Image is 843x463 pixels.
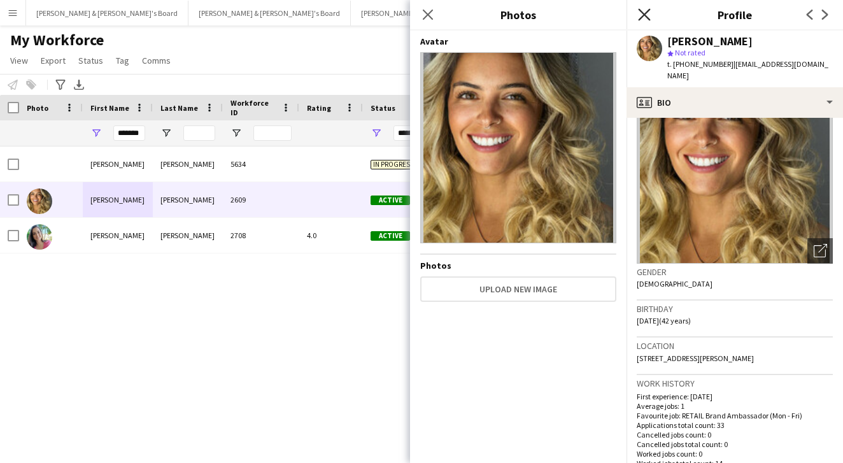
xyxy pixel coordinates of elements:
div: [PERSON_NAME] [153,146,223,182]
span: Workforce ID [230,98,276,117]
div: [PERSON_NAME] [153,218,223,253]
h3: Profile [627,6,843,23]
p: Worked jobs count: 0 [637,449,833,459]
a: View [5,52,33,69]
span: View [10,55,28,66]
p: Favourite job: RETAIL Brand Ambassador (Mon - Fri) [637,411,833,420]
span: | [EMAIL_ADDRESS][DOMAIN_NAME] [667,59,828,80]
app-action-btn: Export XLSX [71,77,87,92]
a: Comms [137,52,176,69]
button: [PERSON_NAME]'s Board [351,1,452,25]
span: In progress [371,160,416,169]
img: Juliana Prado [27,189,52,214]
span: First Name [90,103,129,113]
span: Tag [116,55,129,66]
h3: Location [637,340,833,352]
span: Active [371,231,410,241]
p: First experience: [DATE] [637,392,833,401]
span: [DATE] (42 years) [637,316,691,325]
div: 4.0 [299,218,363,253]
div: [PERSON_NAME] [83,218,153,253]
h3: Photos [410,6,627,23]
button: Open Filter Menu [230,127,242,139]
span: [STREET_ADDRESS][PERSON_NAME] [637,353,754,363]
span: Rating [307,103,331,113]
h3: Work history [637,378,833,389]
img: Crew avatar or photo [637,73,833,264]
div: [PERSON_NAME] [83,182,153,217]
input: Workforce ID Filter Input [253,125,292,141]
div: 2609 [223,182,299,217]
span: Status [78,55,103,66]
span: Status [371,103,395,113]
button: [PERSON_NAME] & [PERSON_NAME]'s Board [26,1,188,25]
div: [PERSON_NAME] [83,146,153,182]
span: Export [41,55,66,66]
h4: Avatar [420,36,616,47]
span: Photo [27,103,48,113]
span: t. [PHONE_NUMBER] [667,59,733,69]
div: [PERSON_NAME] [667,36,753,47]
span: Comms [142,55,171,66]
span: My Workforce [10,31,104,50]
button: Open Filter Menu [90,127,102,139]
button: Open Filter Menu [160,127,172,139]
span: [DEMOGRAPHIC_DATA] [637,279,712,288]
span: Active [371,196,410,205]
p: Cancelled jobs total count: 0 [637,439,833,449]
p: Applications total count: 33 [637,420,833,430]
div: 5634 [223,146,299,182]
button: Open Filter Menu [371,127,382,139]
img: Juliana Thomaz Olivieri [27,224,52,250]
p: Cancelled jobs count: 0 [637,430,833,439]
h4: Photos [420,260,616,271]
button: Upload new image [420,276,616,302]
input: First Name Filter Input [113,125,145,141]
div: [PERSON_NAME] [153,182,223,217]
app-action-btn: Advanced filters [53,77,68,92]
input: Last Name Filter Input [183,125,215,141]
a: Status [73,52,108,69]
a: Export [36,52,71,69]
button: [PERSON_NAME] & [PERSON_NAME]'s Board [188,1,351,25]
span: Not rated [675,48,705,57]
div: Open photos pop-in [807,238,833,264]
a: Tag [111,52,134,69]
h3: Birthday [637,303,833,315]
p: Average jobs: 1 [637,401,833,411]
h3: Gender [637,266,833,278]
span: Last Name [160,103,198,113]
div: Bio [627,87,843,118]
div: 2708 [223,218,299,253]
img: Crew avatar [420,52,616,243]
